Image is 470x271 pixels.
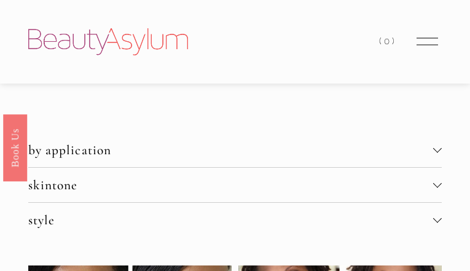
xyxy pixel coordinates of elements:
span: 0 [384,36,392,47]
span: ) [392,36,397,47]
span: skintone [28,177,433,193]
span: ( [379,36,384,47]
button: by application [28,133,442,167]
span: by application [28,142,433,158]
button: skintone [28,168,442,202]
button: style [28,203,442,237]
span: style [28,212,433,228]
a: 0 items in cart [379,33,396,50]
a: Book Us [3,114,27,181]
img: Beauty Asylum | Bridal Hair &amp; Makeup Charlotte &amp; Atlanta [28,28,188,55]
